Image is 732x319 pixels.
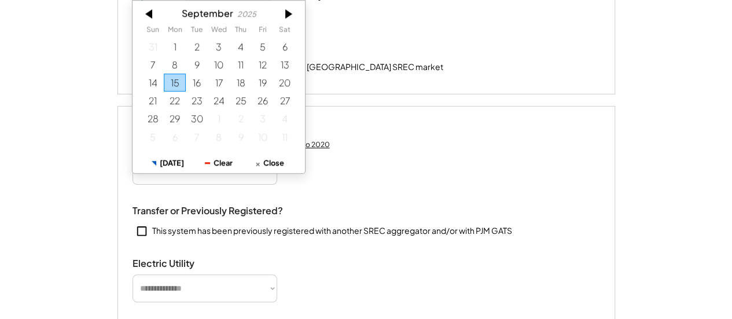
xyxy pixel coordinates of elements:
div: 10/10/2025 [252,128,274,146]
div: 9/01/2025 [164,38,186,56]
div: 9/08/2025 [164,56,186,74]
div: 10/04/2025 [274,110,296,128]
th: Wednesday [208,25,230,37]
button: [DATE] [142,153,193,173]
th: Monday [164,25,186,37]
div: 9/02/2025 [186,38,208,56]
div: 9/06/2025 [274,38,296,56]
div: 10/02/2025 [230,110,252,128]
th: Sunday [142,25,164,37]
div: 9/10/2025 [208,56,230,74]
div: Jump to 2020 [284,140,330,149]
div: 9/17/2025 [208,74,230,91]
div: 9/30/2025 [186,110,208,128]
div: 10/05/2025 [142,128,164,146]
div: 9/20/2025 [274,74,296,91]
div: September [182,8,233,19]
button: Close [244,153,295,173]
th: Friday [252,25,274,37]
th: Saturday [274,25,296,37]
div: 9/18/2025 [230,74,252,91]
th: Tuesday [186,25,208,37]
div: 9/16/2025 [186,74,208,91]
div: 10/07/2025 [186,128,208,146]
div: 9/21/2025 [142,91,164,109]
div: 9/19/2025 [252,74,274,91]
th: Thursday [230,25,252,37]
div: 9/25/2025 [230,91,252,109]
div: This system has been previously registered with another SREC aggregator and/or with PJM GATS [152,225,512,237]
div: 9/11/2025 [230,56,252,74]
div: 9/15/2025 [164,74,186,91]
div: 9/03/2025 [208,38,230,56]
div: 10/11/2025 [274,128,296,146]
div: 9/23/2025 [186,91,208,109]
div: 10/08/2025 [208,128,230,146]
div: 9/27/2025 [274,91,296,109]
div: 9/22/2025 [164,91,186,109]
div: 10/09/2025 [230,128,252,146]
div: 9/12/2025 [252,56,274,74]
div: 10/06/2025 [164,128,186,146]
div: 9/13/2025 [274,56,296,74]
div: 10/01/2025 [208,110,230,128]
div: 8/31/2025 [142,38,164,56]
div: Electric Utility [133,258,248,270]
div: 9/24/2025 [208,91,230,109]
div: 9/28/2025 [142,110,164,128]
div: 10/03/2025 [252,110,274,128]
div: 9/04/2025 [230,38,252,56]
button: Clear [193,153,244,173]
div: 9/07/2025 [142,56,164,74]
div: 9/14/2025 [142,74,164,91]
div: 9/09/2025 [186,56,208,74]
div: Transfer or Previously Registered? [133,205,283,217]
div: 9/29/2025 [164,110,186,128]
div: 9/05/2025 [252,38,274,56]
div: 9/26/2025 [252,91,274,109]
div: 2025 [237,10,256,19]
